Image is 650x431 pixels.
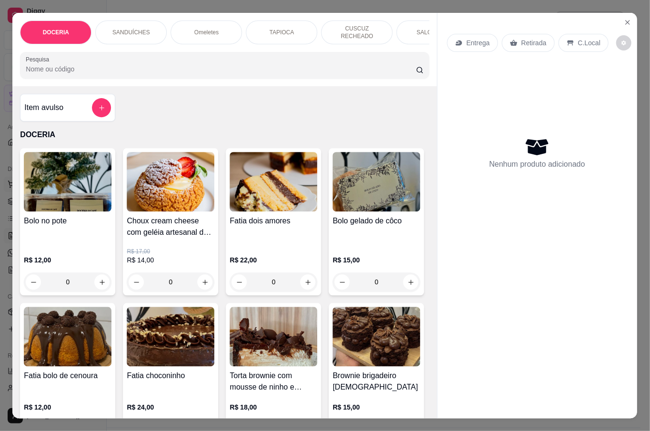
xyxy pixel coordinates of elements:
[194,29,219,36] p: Omeletes
[403,274,419,290] button: increase-product-quantity
[24,255,112,265] p: R$ 12,00
[333,152,420,211] img: product-image
[92,98,111,117] button: add-separate-item
[127,248,215,255] p: R$ 17,00
[198,274,213,290] button: increase-product-quantity
[127,402,215,412] p: R$ 24,00
[20,129,430,140] p: DOCERIA
[333,402,420,412] p: R$ 15,00
[333,370,420,393] h4: Brownie brigadeiro [DEMOGRAPHIC_DATA]
[129,274,144,290] button: decrease-product-quantity
[24,370,112,381] h4: Fatia bolo de cenoura
[24,402,112,412] p: R$ 12,00
[300,274,316,290] button: increase-product-quantity
[127,370,215,381] h4: Fatia choconinho
[230,215,318,227] h4: Fatia dois amores
[232,274,247,290] button: decrease-product-quantity
[230,307,318,366] img: product-image
[24,307,112,366] img: product-image
[467,38,490,48] p: Entrega
[127,215,215,238] h4: Choux cream cheese com geléia artesanal de morango
[230,152,318,211] img: product-image
[26,55,53,63] label: Pesquisa
[113,29,150,36] p: SANDUÍCHES
[417,29,448,36] p: SALGADOS
[620,15,635,30] button: Close
[230,255,318,265] p: R$ 22,00
[230,402,318,412] p: R$ 18,00
[333,255,420,265] p: R$ 15,00
[335,274,350,290] button: decrease-product-quantity
[490,159,585,170] p: Nenhum produto adicionado
[24,215,112,227] h4: Bolo no pote
[330,25,385,40] p: CUSCUZ RECHEADO
[127,152,215,211] img: product-image
[617,35,632,50] button: decrease-product-quantity
[127,307,215,366] img: product-image
[270,29,294,36] p: TAPIOCA
[25,102,64,113] h4: Item avulso
[43,29,69,36] p: DOCERIA
[230,370,318,393] h4: Torta brownie com mousse de ninho e ganache de chocolate
[24,152,112,211] img: product-image
[521,38,547,48] p: Retirada
[26,64,416,74] input: Pesquisa
[127,255,215,265] p: R$ 14,00
[578,38,601,48] p: C.Local
[333,307,420,366] img: product-image
[333,215,420,227] h4: Bolo gelado de côco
